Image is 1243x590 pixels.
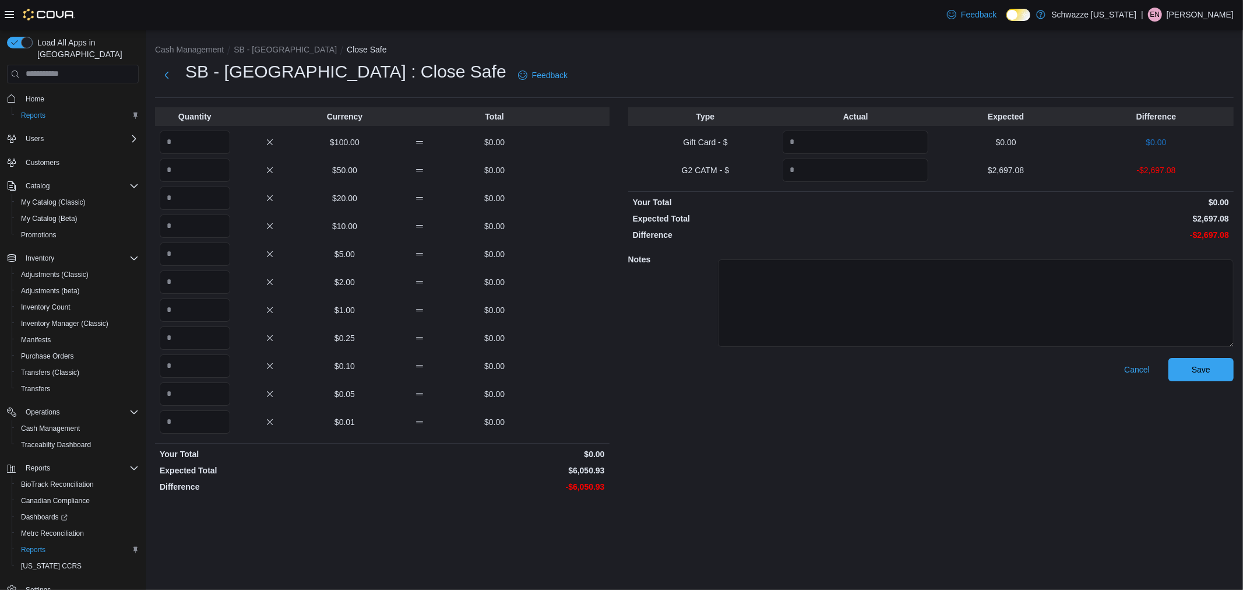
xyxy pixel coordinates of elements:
[21,111,45,120] span: Reports
[26,181,50,191] span: Catalog
[16,526,89,540] a: Metrc Reconciliation
[961,9,996,20] span: Feedback
[1119,358,1154,381] button: Cancel
[21,230,57,240] span: Promotions
[309,220,380,232] p: $10.00
[309,388,380,400] p: $0.05
[16,333,55,347] a: Manifests
[21,270,89,279] span: Adjustments (Classic)
[21,512,68,522] span: Dashboards
[16,422,84,436] a: Cash Management
[160,410,230,434] input: Quantity
[309,416,380,428] p: $0.01
[16,366,84,380] a: Transfers (Classic)
[12,558,143,574] button: [US_STATE] CCRS
[459,332,530,344] p: $0.00
[16,333,139,347] span: Manifests
[12,364,143,381] button: Transfers (Classic)
[21,405,139,419] span: Operations
[12,381,143,397] button: Transfers
[1051,8,1136,22] p: Schwazze [US_STATE]
[347,45,386,54] button: Close Safe
[21,286,80,296] span: Adjustments (beta)
[21,179,139,193] span: Catalog
[16,300,139,314] span: Inventory Count
[21,480,94,489] span: BioTrack Reconciliation
[459,360,530,372] p: $0.00
[309,332,380,344] p: $0.25
[21,545,45,554] span: Reports
[459,416,530,428] p: $0.00
[513,64,572,87] a: Feedback
[21,368,79,377] span: Transfers (Classic)
[16,559,86,573] a: [US_STATE] CCRS
[1083,164,1229,176] p: -$2,697.08
[21,179,54,193] button: Catalog
[16,526,139,540] span: Metrc Reconciliation
[26,134,44,143] span: Users
[160,215,230,238] input: Quantity
[26,254,54,263] span: Inventory
[16,438,96,452] a: Traceabilty Dashboard
[309,304,380,316] p: $1.00
[21,405,65,419] button: Operations
[16,284,84,298] a: Adjustments (beta)
[309,360,380,372] p: $0.10
[385,481,605,493] p: -$6,050.93
[155,44,1234,58] nav: An example of EuiBreadcrumbs
[21,384,50,394] span: Transfers
[16,422,139,436] span: Cash Management
[309,192,380,204] p: $20.00
[16,108,139,122] span: Reports
[532,69,568,81] span: Feedback
[783,131,928,154] input: Quantity
[16,510,139,524] span: Dashboards
[16,559,139,573] span: Washington CCRS
[155,64,178,87] button: Next
[459,111,530,122] p: Total
[21,352,74,361] span: Purchase Orders
[16,268,139,282] span: Adjustments (Classic)
[16,108,50,122] a: Reports
[633,136,779,148] p: Gift Card - $
[2,250,143,266] button: Inventory
[459,136,530,148] p: $0.00
[16,300,75,314] a: Inventory Count
[309,164,380,176] p: $50.00
[160,354,230,378] input: Quantity
[26,408,60,417] span: Operations
[12,509,143,525] a: Dashboards
[2,404,143,420] button: Operations
[21,561,82,571] span: [US_STATE] CCRS
[160,159,230,182] input: Quantity
[26,463,50,473] span: Reports
[33,37,139,60] span: Load All Apps in [GEOGRAPHIC_DATA]
[633,213,929,224] p: Expected Total
[12,210,143,227] button: My Catalog (Beta)
[21,440,91,449] span: Traceabilty Dashboard
[16,382,139,396] span: Transfers
[933,136,1079,148] p: $0.00
[21,424,80,433] span: Cash Management
[12,194,143,210] button: My Catalog (Classic)
[309,248,380,260] p: $5.00
[160,448,380,460] p: Your Total
[21,461,55,475] button: Reports
[21,319,108,328] span: Inventory Manager (Classic)
[160,187,230,210] input: Quantity
[633,111,779,122] p: Type
[385,448,605,460] p: $0.00
[12,315,143,332] button: Inventory Manager (Classic)
[783,111,928,122] p: Actual
[21,335,51,345] span: Manifests
[16,382,55,396] a: Transfers
[1006,9,1031,21] input: Dark Mode
[16,349,79,363] a: Purchase Orders
[12,437,143,453] button: Traceabilty Dashboard
[12,227,143,243] button: Promotions
[160,481,380,493] p: Difference
[16,438,139,452] span: Traceabilty Dashboard
[12,332,143,348] button: Manifests
[309,111,380,122] p: Currency
[16,510,72,524] a: Dashboards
